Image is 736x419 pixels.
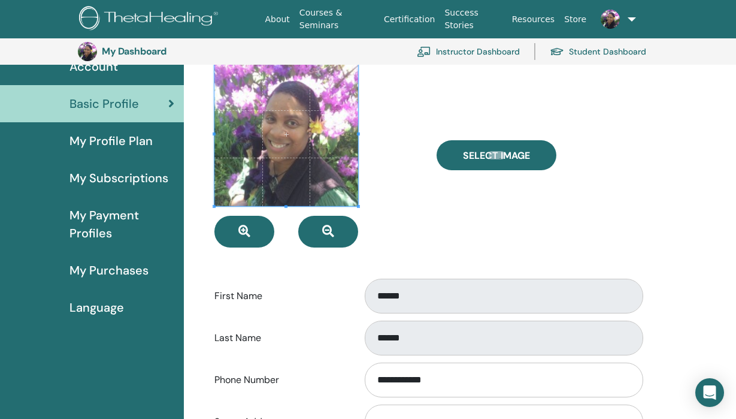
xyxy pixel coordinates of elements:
[69,132,153,150] span: My Profile Plan
[559,8,591,31] a: Store
[69,169,168,187] span: My Subscriptions
[78,42,97,61] img: default.jpg
[102,46,222,57] h3: My Dashboard
[440,2,507,37] a: Success Stories
[260,8,294,31] a: About
[69,58,118,76] span: Account
[417,46,431,57] img: chalkboard-teacher.svg
[463,149,530,162] span: Select Image
[601,10,620,29] img: default.jpg
[489,151,504,159] input: Select Image
[205,327,353,349] label: Last Name
[295,2,379,37] a: Courses & Seminars
[79,6,222,33] img: logo.png
[695,378,724,407] div: Open Intercom Messenger
[69,95,139,113] span: Basic Profile
[550,47,564,57] img: graduation-cap.svg
[507,8,560,31] a: Resources
[379,8,440,31] a: Certification
[417,38,520,65] a: Instructor Dashboard
[69,206,174,242] span: My Payment Profiles
[205,369,353,391] label: Phone Number
[205,285,353,308] label: First Name
[550,38,646,65] a: Student Dashboard
[69,299,124,316] span: Language
[69,261,149,279] span: My Purchases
